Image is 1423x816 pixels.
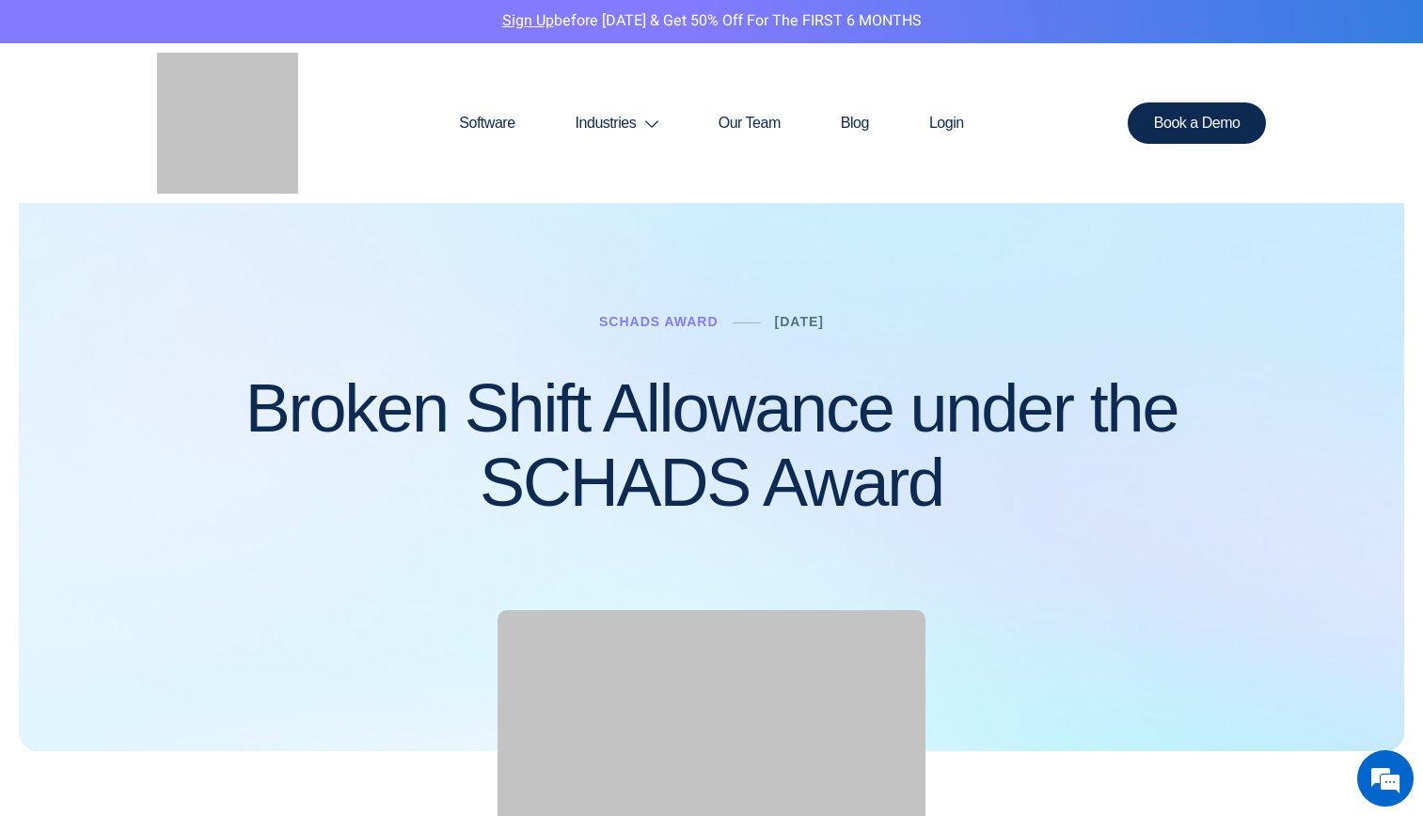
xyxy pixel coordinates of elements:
span: Book a Demo [1154,116,1241,131]
a: [DATE] [775,314,824,329]
a: Sign Up [502,9,554,32]
a: Industries [545,78,688,168]
a: Blog [811,78,899,168]
a: Our Team [688,78,811,168]
a: Schads Award [599,314,719,329]
a: Book a Demo [1128,102,1267,144]
p: before [DATE] & Get 50% Off for the FIRST 6 MONTHS [14,9,1409,34]
h1: Broken Shift Allowance under the SCHADS Award [157,371,1267,520]
a: Login [899,78,994,168]
a: Software [429,78,545,168]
